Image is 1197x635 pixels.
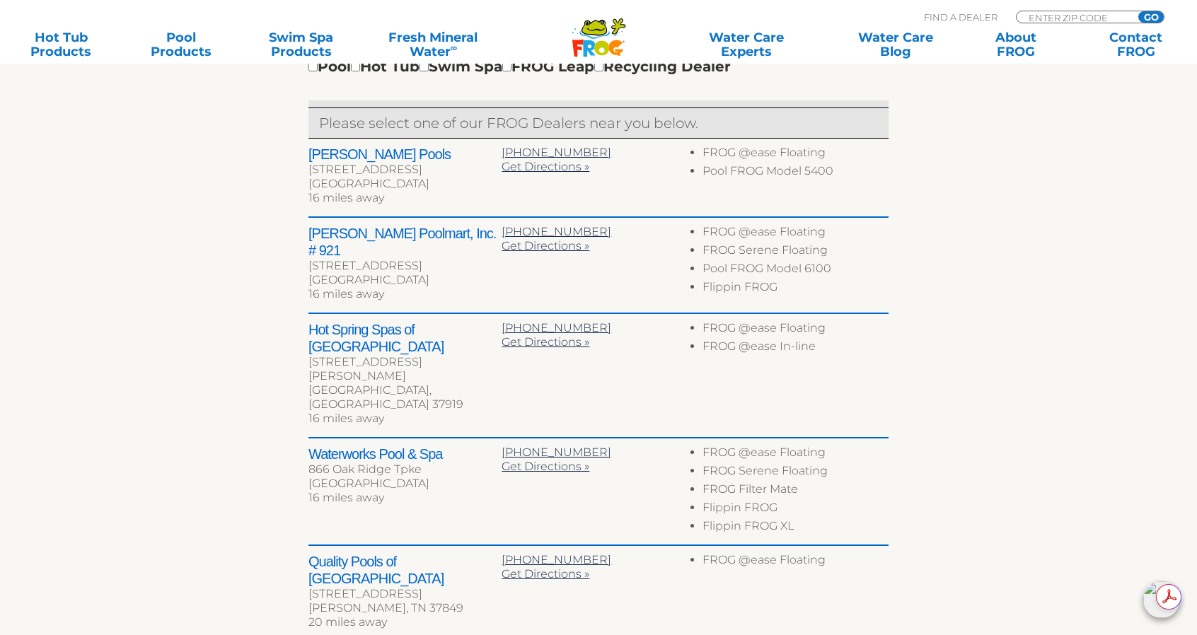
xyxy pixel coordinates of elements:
[308,462,502,477] div: 866 Oak Ridge Tpke
[702,519,889,537] li: Flippin FROG XL
[1089,30,1183,59] a: ContactFROG
[702,321,889,339] li: FROG @ease Floating
[1143,581,1180,618] img: openIcon
[308,491,384,504] span: 16 miles away
[1027,11,1123,23] input: Zip Code Form
[308,273,502,287] div: [GEOGRAPHIC_DATA]
[702,225,889,243] li: FROG @ease Floating
[502,567,589,581] a: Get Directions »
[502,239,589,252] a: Get Directions »
[308,191,384,204] span: 16 miles away
[702,464,889,482] li: FROG Serene Floating
[134,30,228,59] a: PoolProducts
[849,30,942,59] a: Water CareBlog
[308,321,502,355] h2: Hot Spring Spas of [GEOGRAPHIC_DATA]
[502,146,611,159] a: [PHONE_NUMBER]
[308,287,384,301] span: 16 miles away
[702,146,889,164] li: FROG @ease Floating
[702,553,889,571] li: FROG @ease Floating
[308,553,502,587] h2: Quality Pools of [GEOGRAPHIC_DATA]
[451,42,458,53] sup: ∞
[308,587,502,601] div: [STREET_ADDRESS]
[502,445,611,459] a: [PHONE_NUMBER]
[308,477,502,491] div: [GEOGRAPHIC_DATA]
[308,146,502,163] h2: [PERSON_NAME] Pools
[308,55,731,78] div: Pool Hot Tub Swim Spa FROG Leap Recycling Dealer
[375,30,492,59] a: Fresh MineralWater∞
[14,30,108,59] a: Hot TubProducts
[308,163,502,177] div: [STREET_ADDRESS]
[308,412,384,425] span: 16 miles away
[502,321,611,334] a: [PHONE_NUMBER]
[502,553,611,566] a: [PHONE_NUMBER]
[670,30,822,59] a: Water CareExperts
[502,160,589,173] a: Get Directions »
[308,177,502,191] div: [GEOGRAPHIC_DATA]
[319,112,878,134] p: Please select one of our FROG Dealers near you below.
[502,460,589,473] a: Get Directions »
[502,335,589,349] a: Get Directions »
[308,601,502,615] div: [PERSON_NAME], TN 37849
[502,225,611,238] a: [PHONE_NUMBER]
[308,225,502,259] h2: [PERSON_NAME] Poolmart, Inc. # 921
[702,243,889,262] li: FROG Serene Floating
[702,280,889,298] li: Flippin FROG
[308,259,502,273] div: [STREET_ADDRESS]
[702,501,889,519] li: Flippin FROG
[308,615,387,629] span: 20 miles away
[1138,11,1164,23] input: GO
[702,339,889,358] li: FROG @ease In-line
[924,11,998,23] p: Find A Dealer
[255,30,348,59] a: Swim SpaProducts
[308,445,502,462] h2: Waterworks Pool & Spa
[702,262,889,280] li: Pool FROG Model 6100
[969,30,1063,59] a: AboutFROG
[702,445,889,464] li: FROG @ease Floating
[308,383,502,412] div: [GEOGRAPHIC_DATA], [GEOGRAPHIC_DATA] 37919
[702,164,889,182] li: Pool FROG Model 5400
[308,355,502,383] div: [STREET_ADDRESS][PERSON_NAME]
[702,482,889,501] li: FROG Filter Mate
